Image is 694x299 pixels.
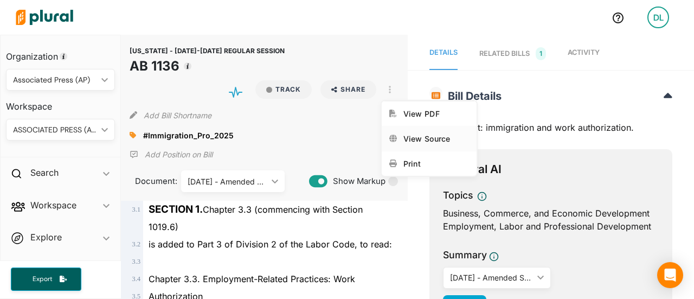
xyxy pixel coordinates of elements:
[11,268,81,291] button: Export
[149,239,392,250] span: is added to Part 3 of Division 2 of the Labor Code, to read:
[6,91,115,114] h3: Workspace
[143,131,234,140] span: #Immigration_Pro_2025
[30,199,76,211] h2: Workspace
[30,231,62,243] h2: Explore
[647,7,669,28] div: DL
[327,175,385,187] span: Show Markup
[143,130,234,141] a: #Immigration_Pro_2025
[388,176,398,186] div: Tooltip anchor
[382,126,477,151] a: View Source
[450,272,533,283] div: [DATE] - Amended Senate ([DATE])
[443,207,659,220] div: Business, Commerce, and Economic Development
[429,37,458,70] a: Details
[316,80,381,99] button: Share
[382,151,477,176] a: Print
[25,275,60,284] span: Export
[132,240,140,248] span: 3 . 2
[59,52,68,61] div: Tooltip anchor
[457,163,502,176] h3: Plural AI
[429,108,672,121] h3: Bill Title
[429,108,672,141] div: Employment: immigration and work authorization.
[443,188,473,202] h3: Topics
[403,134,469,143] div: View Source
[443,220,659,233] div: Employment, Labor and Professional Development
[130,47,285,55] span: [US_STATE] - [DATE]-[DATE] REGULAR SESSION
[13,74,97,86] div: Associated Press (AP)
[479,47,546,60] div: RELATED BILLS
[403,159,469,168] div: Print
[13,124,97,136] div: ASSOCIATED PRESS (AP)
[443,248,487,262] h3: Summary
[130,147,213,163] div: Add Position Statement
[132,258,140,265] span: 3 . 3
[149,204,363,232] span: Chapter 3.3 (commencing with Section 1019.6)
[568,37,600,70] a: Activity
[6,41,115,65] h3: Organization
[149,273,355,284] span: Chapter 3.3. Employment-Related Practices: Work
[30,167,59,179] h2: Search
[320,80,376,99] button: Share
[149,203,203,215] strong: SECTION 1.
[183,61,192,71] div: Tooltip anchor
[188,176,267,187] div: [DATE] - Amended Senate ([DATE])
[132,275,140,283] span: 3 . 4
[536,47,546,60] span: 1
[145,149,213,160] p: Add Position on Bill
[657,262,683,288] div: Open Intercom Messenger
[130,175,168,187] span: Document:
[639,2,678,33] a: DL
[130,127,136,143] div: Add tags
[382,101,477,126] a: View PDF
[130,56,285,76] h1: AB 1136
[479,37,546,70] a: RELATED BILLS 1
[132,206,140,213] span: 3 . 1
[255,80,312,99] button: Track
[568,48,600,56] span: Activity
[144,106,211,124] button: Add Bill Shortname
[429,48,458,56] span: Details
[442,90,502,103] span: Bill Details
[403,109,469,118] div: View PDF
